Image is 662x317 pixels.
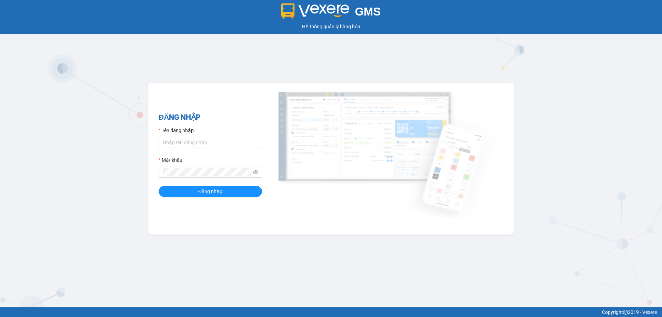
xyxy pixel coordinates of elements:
div: Copyright 2019 - Vexere [5,308,657,316]
span: Đăng nhập [198,188,222,195]
h2: ĐĂNG NHẬP [159,112,262,123]
label: Mật khẩu [159,156,182,164]
img: logo 2 [281,3,350,19]
button: Đăng nhập [159,186,262,197]
a: GMS [281,10,381,16]
span: GMS [355,5,381,18]
input: Mật khẩu [163,168,252,176]
span: copyright [623,310,628,315]
input: Tên đăng nhập [159,137,262,148]
label: Tên đăng nhập [159,127,194,134]
div: Hệ thống quản lý hàng hóa [2,23,660,30]
span: eye-invisible [253,170,258,175]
